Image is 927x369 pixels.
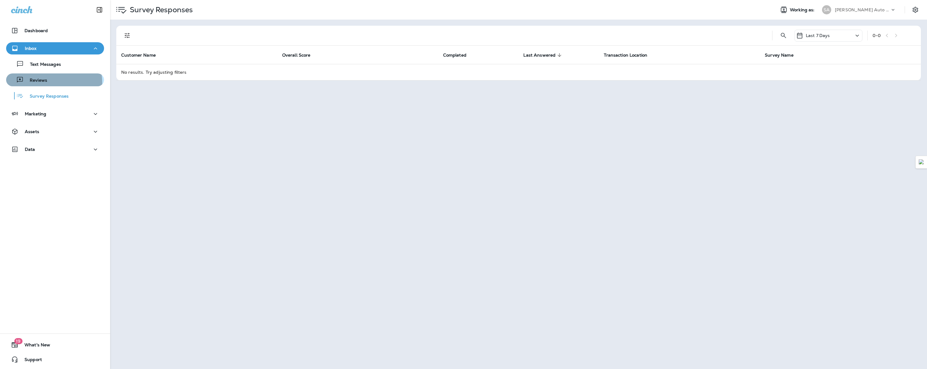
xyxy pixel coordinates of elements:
[282,52,319,58] span: Overall Score
[6,24,104,37] button: Dashboard
[6,58,104,70] button: Text Messages
[116,64,921,80] td: No results. Try adjusting filters
[6,108,104,120] button: Marketing
[822,5,831,14] div: SA
[6,89,104,102] button: Survey Responses
[6,339,104,351] button: 19What's New
[127,5,193,14] p: Survey Responses
[604,53,647,58] span: Transaction Location
[18,357,42,364] span: Support
[6,125,104,138] button: Assets
[777,29,790,42] button: Search Survey Responses
[523,53,555,58] span: Last Answered
[835,7,890,12] p: [PERSON_NAME] Auto Service & Tire Pros
[919,159,924,165] img: Detect Auto
[6,353,104,366] button: Support
[91,4,108,16] button: Collapse Sidebar
[765,53,794,58] span: Survey Name
[6,73,104,86] button: Reviews
[24,28,48,33] p: Dashboard
[25,111,46,116] p: Marketing
[121,52,164,58] span: Customer Name
[910,4,921,15] button: Settings
[14,338,22,344] span: 19
[25,129,39,134] p: Assets
[443,53,466,58] span: Completed
[121,29,133,42] button: Filters
[790,7,816,13] span: Working as:
[282,53,311,58] span: Overall Score
[6,42,104,54] button: Inbox
[523,52,563,58] span: Last Answered
[25,147,35,152] p: Data
[765,52,802,58] span: Survey Name
[604,52,655,58] span: Transaction Location
[24,94,69,99] p: Survey Responses
[18,342,50,350] span: What's New
[24,78,47,84] p: Reviews
[24,62,61,68] p: Text Messages
[6,143,104,155] button: Data
[873,33,881,38] div: 0 - 0
[25,46,36,51] p: Inbox
[443,52,474,58] span: Completed
[806,33,830,38] p: Last 7 Days
[121,53,156,58] span: Customer Name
